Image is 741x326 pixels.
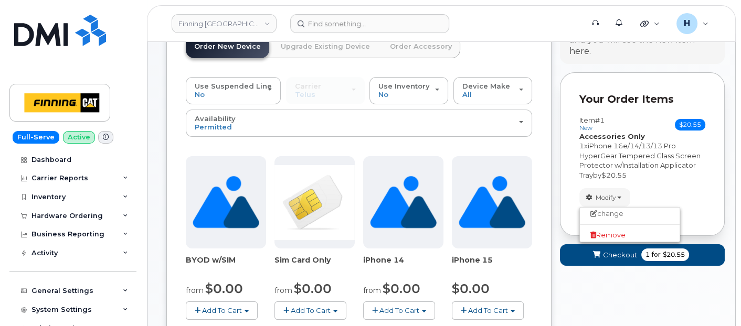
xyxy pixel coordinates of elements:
[294,281,332,296] span: $0.00
[580,229,680,242] a: Remove
[195,114,236,123] span: Availability
[579,142,701,179] span: iPhone 16e/14/13/13 Pro HyperGear Tempered Glass Screen Protector w/Installation Applicator Tray
[468,306,508,314] span: Add To Cart
[382,35,460,58] a: Order Accessory
[462,82,510,90] span: Device Make
[378,82,430,90] span: Use Inventory
[669,13,716,34] div: hakaur@dminc.com
[186,301,258,320] button: Add To Cart
[363,255,443,276] div: iPhone 14
[291,306,331,314] span: Add To Cart
[383,281,420,296] span: $0.00
[633,13,667,34] div: Quicklinks
[590,231,626,239] span: Remove
[603,250,637,260] span: Checkout
[274,286,292,295] small: from
[675,119,705,131] span: $20.55
[596,193,616,202] span: Modify
[579,188,630,207] button: Modify
[186,255,266,276] div: BYOD w/SIM
[580,208,680,220] a: change
[370,156,437,248] img: no_image_found-2caef05468ed5679b831cfe6fc140e25e0c280774317ffc20a367ab7fd17291e.png
[579,116,605,132] h3: Item
[560,244,725,266] button: Checkout 1 for $20.55
[363,286,381,295] small: from
[193,156,259,248] img: no_image_found-2caef05468ed5679b831cfe6fc140e25e0c280774317ffc20a367ab7fd17291e.png
[290,14,449,33] input: Find something...
[459,156,525,248] img: no_image_found-2caef05468ed5679b831cfe6fc140e25e0c280774317ffc20a367ab7fd17291e.png
[195,82,272,90] span: Use Suspended Line
[202,306,242,314] span: Add To Cart
[453,77,532,104] button: Device Make All
[452,281,490,296] span: $0.00
[274,301,346,320] button: Add To Cart
[363,301,435,320] button: Add To Cart
[579,92,705,107] p: Your Order Items
[579,124,592,132] small: new
[186,110,532,137] button: Availability Permitted
[378,90,388,99] span: No
[172,14,277,33] a: Finning Canada
[579,141,705,180] div: x by
[579,132,645,140] strong: Accessories Only
[579,142,584,150] span: 1
[645,250,650,259] span: 1
[274,165,355,240] img: ______________2020-08-11___23.11.32.png
[452,301,524,320] button: Add To Cart
[186,286,204,295] small: from
[274,255,355,276] div: Sim Card Only
[186,77,281,104] button: Use Suspended Line No
[452,255,532,276] div: iPhone 15
[601,171,627,179] span: $20.55
[186,35,269,58] a: Order New Device
[195,123,232,131] span: Permitted
[195,90,205,99] span: No
[462,90,472,99] span: All
[595,116,605,124] span: #1
[663,250,685,259] span: $20.55
[272,35,378,58] a: Upgrade Existing Device
[369,77,448,104] button: Use Inventory No
[205,281,243,296] span: $0.00
[650,250,663,259] span: for
[379,306,419,314] span: Add To Cart
[684,17,690,30] span: H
